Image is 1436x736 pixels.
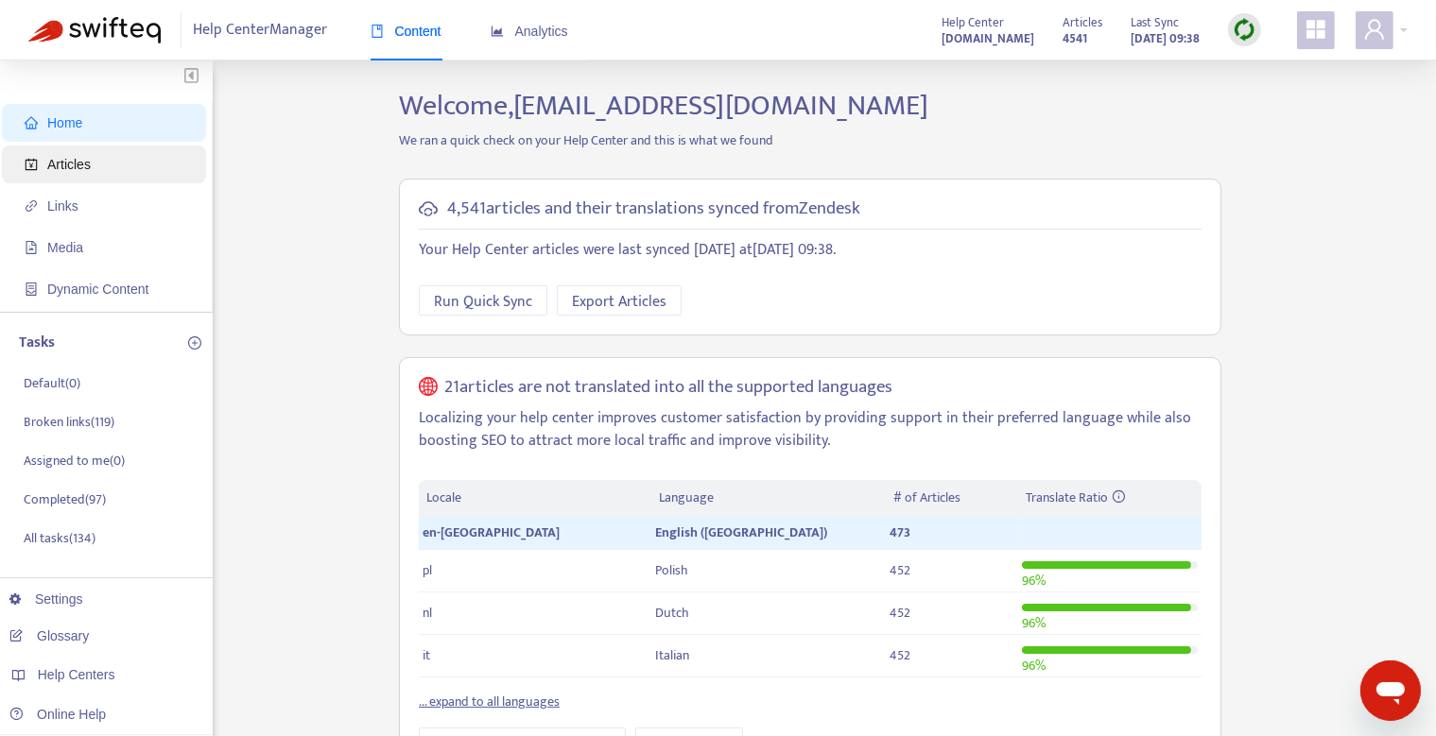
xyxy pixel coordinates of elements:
[371,24,441,39] span: Content
[1305,18,1327,41] span: appstore
[419,691,560,712] a: ... expand to all languages
[24,373,80,393] p: Default ( 0 )
[1131,12,1179,33] span: Last Sync
[9,591,83,607] a: Settings
[557,285,682,316] button: Export Articles
[24,489,106,509] p: Completed ( 97 )
[434,290,532,314] span: Run Quick Sync
[886,480,1018,517] th: # of Articles
[194,12,328,48] span: Help Center Manager
[423,559,432,581] span: pl
[28,17,161,43] img: Swifteq
[47,282,148,297] span: Dynamic Content
[572,290,666,314] span: Export Articles
[419,407,1202,453] p: Localizing your help center improves customer satisfaction by providing support in their preferre...
[491,25,504,38] span: area-chart
[655,644,689,666] span: Italian
[25,199,38,213] span: link
[423,602,432,624] span: nl
[942,27,1034,49] a: [DOMAIN_NAME]
[399,82,928,129] span: Welcome, [EMAIL_ADDRESS][DOMAIN_NAME]
[423,644,430,666] span: it
[9,707,106,722] a: Online Help
[447,198,860,220] h5: 4,541 articles and their translations synced from Zendesk
[651,480,886,517] th: Language
[1022,612,1046,634] span: 96 %
[47,115,82,130] span: Home
[25,116,38,129] span: home
[371,25,384,38] span: book
[1063,28,1087,49] strong: 4541
[1233,18,1256,42] img: sync.dc5367851b00ba804db3.png
[47,198,78,214] span: Links
[1363,18,1386,41] span: user
[491,24,568,39] span: Analytics
[423,522,560,543] span: en-[GEOGRAPHIC_DATA]
[890,559,910,581] span: 452
[1360,660,1421,721] iframe: Button to launch messaging window
[47,240,83,255] span: Media
[655,522,827,543] span: English ([GEOGRAPHIC_DATA])
[890,644,910,666] span: 452
[419,377,438,399] span: global
[655,559,688,581] span: Polish
[188,336,201,350] span: plus-circle
[24,412,114,432] p: Broken links ( 119 )
[942,12,1004,33] span: Help Center
[385,130,1236,150] p: We ran a quick check on your Help Center and this is what we found
[942,28,1034,49] strong: [DOMAIN_NAME]
[38,667,115,682] span: Help Centers
[9,628,89,643] a: Glossary
[1063,12,1102,33] span: Articles
[419,285,547,316] button: Run Quick Sync
[1026,488,1194,508] div: Translate Ratio
[419,199,438,218] span: cloud-sync
[419,480,651,517] th: Locale
[1022,570,1046,591] span: 96 %
[47,157,91,172] span: Articles
[1022,655,1046,676] span: 96 %
[19,332,55,354] p: Tasks
[25,158,38,171] span: account-book
[24,528,95,548] p: All tasks ( 134 )
[890,602,910,624] span: 452
[419,239,1202,262] p: Your Help Center articles were last synced [DATE] at [DATE] 09:38 .
[890,522,910,543] span: 473
[655,602,689,624] span: Dutch
[25,241,38,254] span: file-image
[445,377,893,399] h5: 21 articles are not translated into all the supported languages
[25,282,38,296] span: container
[1131,28,1200,49] strong: [DATE] 09:38
[24,451,125,471] p: Assigned to me ( 0 )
